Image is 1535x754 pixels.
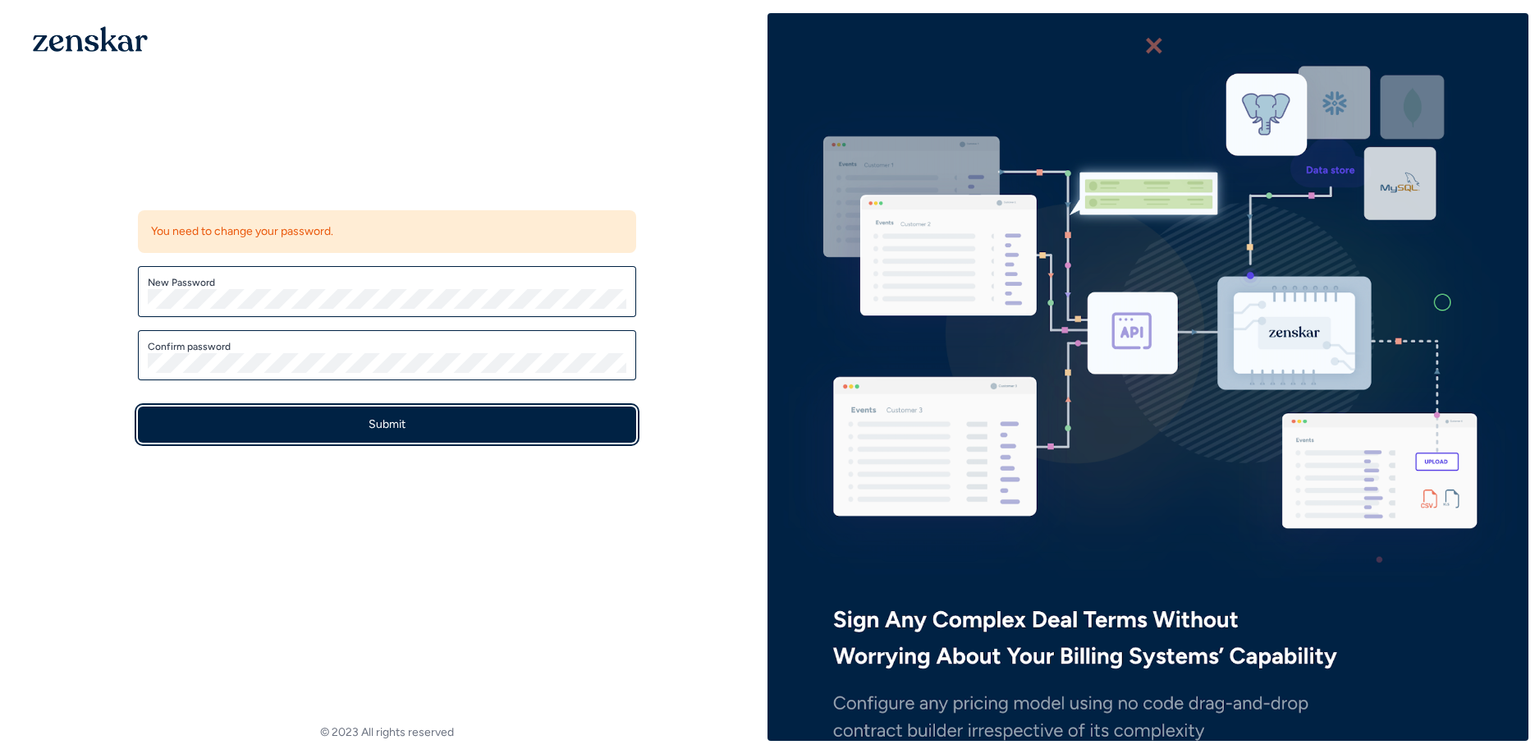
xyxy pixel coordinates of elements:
img: 1OGAJ2xQqyY4LXKgY66KYq0eOWRCkrZdAb3gUhuVAqdWPZE9SRJmCz+oDMSn4zDLXe31Ii730ItAGKgCKgCCgCikA4Av8PJUP... [33,26,148,52]
label: New Password [148,276,626,289]
label: Confirm password [148,340,626,353]
button: Submit [138,407,636,443]
footer: © 2023 All rights reserved [7,724,767,741]
div: You need to change your password. [138,210,636,253]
